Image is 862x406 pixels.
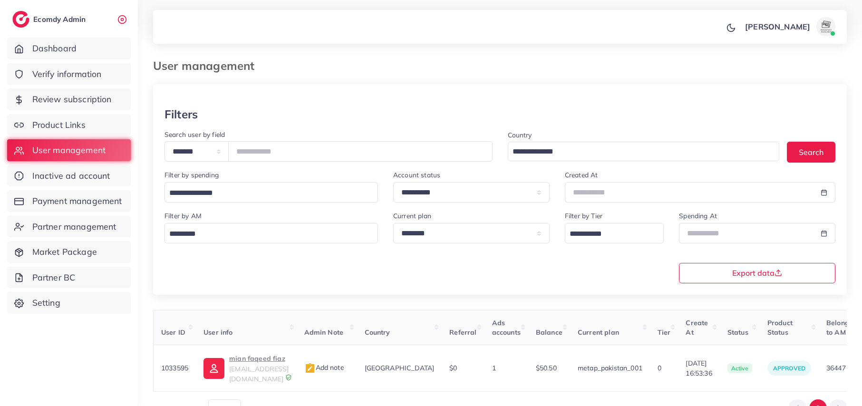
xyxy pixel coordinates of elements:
[304,328,344,337] span: Admin Note
[816,17,835,36] img: avatar
[7,216,131,238] a: Partner management
[7,88,131,110] a: Review subscription
[508,142,780,161] div: Search for option
[578,328,619,337] span: Current plan
[161,328,185,337] span: User ID
[7,190,131,212] a: Payment management
[32,170,110,182] span: Inactive ad account
[565,170,598,180] label: Created At
[393,211,431,221] label: Current plan
[166,186,366,201] input: Search for option
[7,241,131,263] a: Market Package
[449,364,457,372] span: $0
[7,292,131,314] a: Setting
[7,114,131,136] a: Product Links
[165,223,378,243] div: Search for option
[732,269,782,277] span: Export data
[165,170,219,180] label: Filter by spending
[229,353,289,364] p: mian faqeed fiaz
[32,271,76,284] span: Partner BC
[12,11,29,28] img: logo
[536,328,562,337] span: Balance
[32,93,112,106] span: Review subscription
[165,182,378,203] div: Search for option
[578,364,642,372] span: metap_pakistan_001
[679,263,835,283] button: Export data
[32,119,86,131] span: Product Links
[686,358,712,378] span: [DATE] 16:53:36
[32,221,116,233] span: Partner management
[565,211,602,221] label: Filter by Tier
[33,15,88,24] h2: Ecomdy Admin
[767,319,793,337] span: Product Status
[773,365,805,372] span: approved
[449,328,476,337] span: Referral
[32,68,102,80] span: Verify information
[658,328,671,337] span: Tier
[658,364,661,372] span: 0
[32,246,97,258] span: Market Package
[304,363,344,372] span: Add note
[745,21,810,32] p: [PERSON_NAME]
[32,195,122,207] span: Payment management
[285,374,292,381] img: 9CAL8B2pu8EFxCJHYAAAAldEVYdGRhdGU6Y3JlYXRlADIwMjItMTItMDlUMDQ6NTg6MzkrMDA6MDBXSlgLAAAAJXRFWHRkYXR...
[203,328,232,337] span: User info
[566,227,652,242] input: Search for option
[7,267,131,289] a: Partner BC
[393,170,440,180] label: Account status
[509,145,767,159] input: Search for option
[32,144,106,156] span: User management
[679,211,717,221] label: Spending At
[826,319,849,337] span: Belong to AM
[492,364,496,372] span: 1
[727,328,748,337] span: Status
[304,363,316,374] img: admin_note.cdd0b510.svg
[32,297,60,309] span: Setting
[727,363,752,374] span: active
[229,365,289,383] span: [EMAIL_ADDRESS][DOMAIN_NAME]
[365,328,390,337] span: Country
[7,63,131,85] a: Verify information
[153,59,262,73] h3: User management
[7,165,131,187] a: Inactive ad account
[492,319,521,337] span: Ads accounts
[166,227,366,242] input: Search for option
[826,364,846,372] span: 36447
[203,353,289,384] a: mian faqeed fiaz[EMAIL_ADDRESS][DOMAIN_NAME]
[165,130,225,139] label: Search user by field
[787,142,835,162] button: Search
[536,364,557,372] span: $50.50
[165,211,202,221] label: Filter by AM
[12,11,88,28] a: logoEcomdy Admin
[7,139,131,161] a: User management
[565,223,664,243] div: Search for option
[165,107,198,121] h3: Filters
[161,364,188,372] span: 1033595
[508,130,532,140] label: Country
[740,17,839,36] a: [PERSON_NAME]avatar
[203,358,224,379] img: ic-user-info.36bf1079.svg
[7,38,131,59] a: Dashboard
[686,319,708,337] span: Create At
[365,364,435,372] span: [GEOGRAPHIC_DATA]
[32,42,77,55] span: Dashboard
